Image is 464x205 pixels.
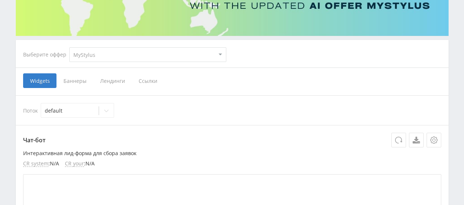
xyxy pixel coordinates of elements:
span: Лендинги [93,73,132,88]
li: : N/A [65,161,95,167]
p: Интерактивная лид-форма для сбора заявок [23,150,441,156]
p: Чат-бот [23,133,441,147]
div: Выберите оффер [23,52,69,58]
button: Настройки [427,133,441,147]
span: CR your [65,161,84,167]
div: Поток [23,103,441,118]
span: Widgets [23,73,56,88]
button: Обновить [391,133,406,147]
span: CR system [23,161,48,167]
li: : N/A [23,161,59,167]
span: Ссылки [132,73,164,88]
span: Баннеры [56,73,93,88]
a: Скачать [409,133,424,147]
